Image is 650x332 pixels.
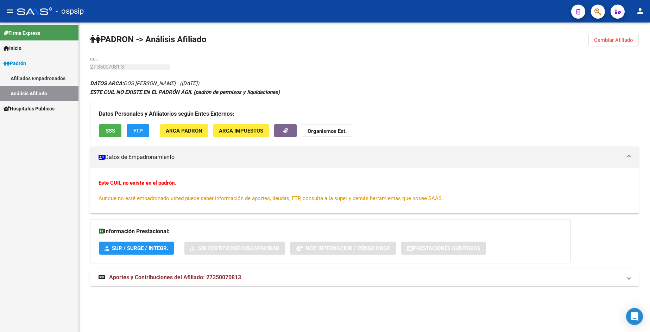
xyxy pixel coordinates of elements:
[184,242,285,255] button: Sin Certificado Discapacidad
[99,195,443,202] span: Aunque no esté empadronado usted puede saber información de aportes, deudas, FTP, consulta a la s...
[90,80,176,87] span: DOS [PERSON_NAME]
[626,308,643,325] div: Open Intercom Messenger
[99,124,121,137] button: SSS
[594,37,633,43] span: Cambiar Afiliado
[90,89,280,95] strong: ESTE CUIL NO EXISTE EN EL PADRÓN ÁGIL (padrón de permisos y liquidaciones)
[302,124,352,137] button: Organismos Ext.
[99,242,174,255] button: SUR / SURGE / INTEGR.
[305,245,390,251] span: Not. Internacion / Censo Hosp.
[99,153,622,161] mat-panel-title: Datos de Empadronamiento
[213,124,269,137] button: ARCA Impuestos
[127,124,149,137] button: FTP
[4,105,55,113] span: Hospitales Públicos
[90,168,639,213] div: Datos de Empadronamiento
[112,245,168,251] span: SUR / SURGE / INTEGR.
[99,226,562,236] h3: Información Prestacional:
[56,4,84,19] span: - ospsip
[180,80,199,87] span: ([DATE])
[4,29,40,37] span: Firma Express
[198,245,279,251] span: Sin Certificado Discapacidad
[308,128,347,134] strong: Organismos Ext.
[109,274,241,281] span: Aportes y Contribuciones del Afiliado: 27350070813
[413,245,480,251] span: Prestaciones Auditadas
[90,147,639,168] mat-expansion-panel-header: Datos de Empadronamiento
[588,34,639,46] button: Cambiar Afiliado
[4,44,21,52] span: Inicio
[133,128,143,134] span: FTP
[290,242,396,255] button: Not. Internacion / Censo Hosp.
[99,109,498,119] h3: Datos Personales y Afiliatorios según Entes Externos:
[166,128,202,134] span: ARCA Padrón
[401,242,486,255] button: Prestaciones Auditadas
[106,128,115,134] span: SSS
[90,34,207,44] strong: PADRON -> Análisis Afiliado
[636,7,644,15] mat-icon: person
[160,124,208,137] button: ARCA Padrón
[4,59,26,67] span: Padrón
[90,80,124,87] strong: DATOS ARCA:
[90,269,639,286] mat-expansion-panel-header: Aportes y Contribuciones del Afiliado: 27350070813
[219,128,263,134] span: ARCA Impuestos
[99,180,176,186] strong: Este CUIL no existe en el padrón.
[6,7,14,15] mat-icon: menu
